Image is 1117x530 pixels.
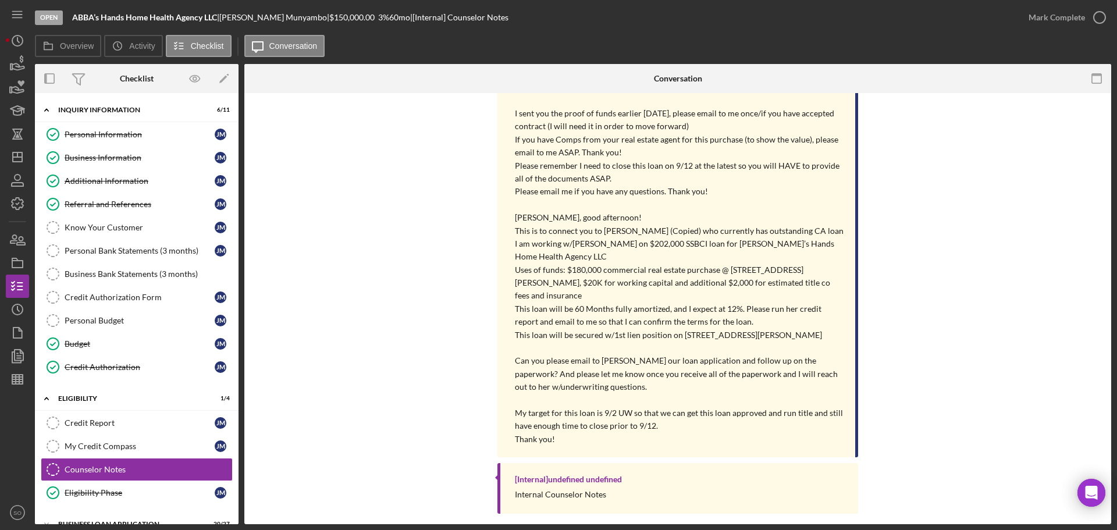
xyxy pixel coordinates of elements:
[41,355,233,379] a: Credit AuthorizationJM
[215,291,226,303] div: J M
[104,35,162,57] button: Activity
[65,176,215,186] div: Additional Information
[65,488,215,497] div: Eligibility Phase
[72,13,219,22] div: |
[215,338,226,350] div: J M
[41,309,233,332] a: Personal BudgetJM
[41,411,233,435] a: Credit ReportJM
[515,225,844,237] p: This is to connect you to [PERSON_NAME] (Copied) who currently has outstanding CA loan
[13,510,22,516] text: SO
[65,223,215,232] div: Know Your Customer
[58,521,201,528] div: BUSINESS LOAN APPLICATION
[60,41,94,51] label: Overview
[215,245,226,257] div: J M
[215,222,226,233] div: J M
[65,362,215,372] div: Credit Authorization
[41,239,233,262] a: Personal Bank Statements (3 months)JM
[1029,6,1085,29] div: Mark Complete
[515,490,606,499] div: Internal Counselor Notes
[65,339,215,348] div: Budget
[215,487,226,499] div: J M
[65,442,215,451] div: My Credit Compass
[215,417,226,429] div: J M
[515,354,844,393] p: Can you please email to [PERSON_NAME] our loan application and follow up on the paperwork? And pl...
[215,440,226,452] div: J M
[41,332,233,355] a: BudgetJM
[515,264,844,303] p: Uses of funds: $180,000 commercial real estate purchase @ [STREET_ADDRESS][PERSON_NAME], $20K for...
[41,123,233,146] a: Personal InformationJM
[410,13,508,22] div: | [Internal] Counselor Notes
[219,13,329,22] div: [PERSON_NAME] Munyambo |
[41,481,233,504] a: Eligibility PhaseJM
[166,35,232,57] button: Checklist
[244,35,325,57] button: Conversation
[6,501,29,524] button: SO
[515,133,844,159] p: If you have Comps from your real estate agent for this purchase (to show the value), please email...
[65,130,215,139] div: Personal Information
[209,395,230,402] div: 1 / 4
[129,41,155,51] label: Activity
[65,200,215,209] div: Referral and References
[515,475,622,484] div: [Internal] undefined undefined
[215,361,226,373] div: J M
[120,74,154,83] div: Checklist
[515,329,844,342] p: This loan will be secured w/1st lien position on [STREET_ADDRESS][PERSON_NAME]
[41,262,233,286] a: Business Bank Statements (3 months)
[41,458,233,481] a: Counselor Notes
[515,237,844,264] p: I am working w/[PERSON_NAME] on $202,000 SSBCI loan for [PERSON_NAME]’s Hands Home Health Agency LLC
[65,246,215,255] div: Personal Bank Statements (3 months)
[215,315,226,326] div: J M
[72,12,217,22] b: ABBA’s Hands Home Health Agency LLC
[389,13,410,22] div: 60 mo
[515,303,844,329] p: This loan will be 60 Months fully amortized, and I expect at 12%. Please run her credit report an...
[329,13,378,22] div: $150,000.00
[1017,6,1111,29] button: Mark Complete
[65,418,215,428] div: Credit Report
[41,169,233,193] a: Additional InformationJM
[41,216,233,239] a: Know Your CustomerJM
[58,106,201,113] div: INQUIRY INFORMATION
[515,407,844,433] p: My target for this loan is 9/2 UW so that we can get this loan approved and run title and still h...
[515,107,844,133] p: I sent you the proof of funds earlier [DATE], please email to me once/if you have accepted contra...
[215,152,226,163] div: J M
[378,13,389,22] div: 3 %
[215,198,226,210] div: J M
[269,41,318,51] label: Conversation
[65,269,232,279] div: Business Bank Statements (3 months)
[209,106,230,113] div: 6 / 11
[41,146,233,169] a: Business InformationJM
[35,35,101,57] button: Overview
[515,185,844,198] p: Please email me if you have any questions. Thank you!
[65,316,215,325] div: Personal Budget
[515,159,844,186] p: Please remember I need to close this loan on 9/12 at the latest so you will HAVE to provide all o...
[215,129,226,140] div: J M
[65,293,215,302] div: Credit Authorization Form
[41,435,233,458] a: My Credit CompassJM
[209,521,230,528] div: 20 / 27
[515,433,844,446] p: Thank you!
[515,211,844,224] p: [PERSON_NAME], good afternoon!
[65,465,232,474] div: Counselor Notes
[191,41,224,51] label: Checklist
[1077,479,1105,507] div: Open Intercom Messenger
[65,153,215,162] div: Business Information
[215,175,226,187] div: J M
[654,74,702,83] div: Conversation
[58,395,201,402] div: ELIGIBILITY
[41,286,233,309] a: Credit Authorization FormJM
[35,10,63,25] div: Open
[41,193,233,216] a: Referral and ReferencesJM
